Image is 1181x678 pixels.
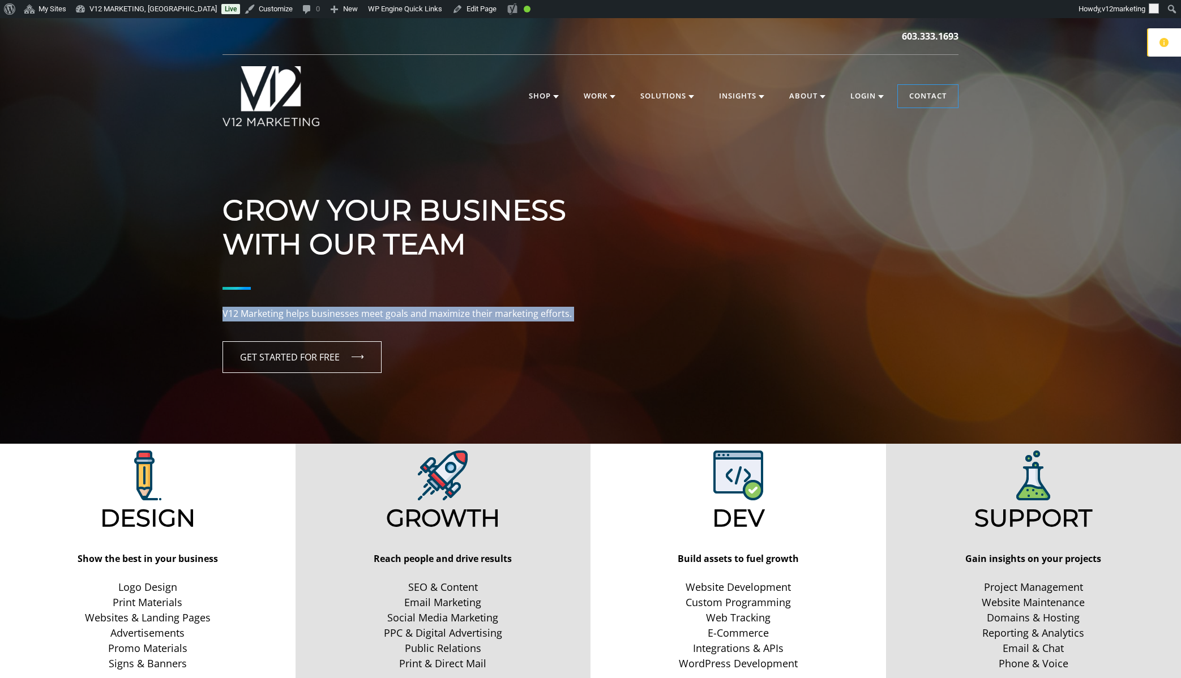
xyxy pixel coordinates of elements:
span: v12marketing [1102,5,1145,13]
h2: Growth [300,504,587,532]
h2: Design [5,504,291,532]
iframe: Chat Widget [1124,624,1181,678]
a: Custom Programming [595,595,882,610]
a: Shop [517,85,570,108]
a: Phone & Voice [891,656,1177,671]
a: Social Media Marketing [300,610,587,625]
a: Website Development [595,580,882,595]
img: V12 Marketing Design Solutions [418,450,468,500]
img: V12 Marketing Support Solutions [1016,450,1050,500]
a: Contact [898,85,958,108]
a: SEO & Content [300,580,587,595]
a: Website Maintenance [891,595,1177,610]
a: GET STARTED FOR FREE [222,341,382,373]
a: WordPress Development [595,656,882,671]
a: Project Management [891,580,1177,595]
img: V12 Marketing Design Solutions [134,450,161,500]
a: Reporting & Analytics [891,625,1177,641]
p: V12 Marketing helps businesses meet goals and maximize their marketing efforts. [222,307,959,321]
a: Domains & Hosting [891,610,1177,625]
p: Reach people and drive results [300,552,587,567]
p: Show the best in your business [5,552,291,567]
img: V12 MARKETING Logo New Hampshire Marketing Agency [222,66,319,126]
a: Integrations & APIs [595,641,882,656]
a: Login [839,85,895,108]
a: Work [572,85,627,108]
a: Web Tracking [595,610,882,625]
p: Gain insights on your projects [891,552,1177,567]
a: Email Marketing [300,595,587,610]
a: 603.333.1693 [902,29,959,43]
a: Logo Design [5,580,291,595]
a: Email & Chat [891,641,1177,656]
a: Public Relations [300,641,587,656]
a: Advertisements [5,625,291,641]
h1: Grow Your Business With Our Team [222,160,959,261]
a: Print & Direct Mail [300,656,587,671]
h2: Support [891,504,1177,532]
h2: Dev [595,504,882,532]
a: Websites & Landing Pages [5,610,291,625]
a: Promo Materials [5,641,291,656]
a: Insights [708,85,776,108]
a: Print Materials [5,595,291,610]
a: Live [221,4,240,14]
img: V12 Marketing Web Development Solutions [713,450,763,500]
a: PPC & Digital Advertising [300,625,587,641]
a: Solutions [629,85,705,108]
p: Build assets to fuel growth [595,552,882,567]
a: Signs & Banners [5,656,291,671]
div: Good [524,6,530,12]
a: E-Commerce [595,625,882,641]
a: About [778,85,837,108]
